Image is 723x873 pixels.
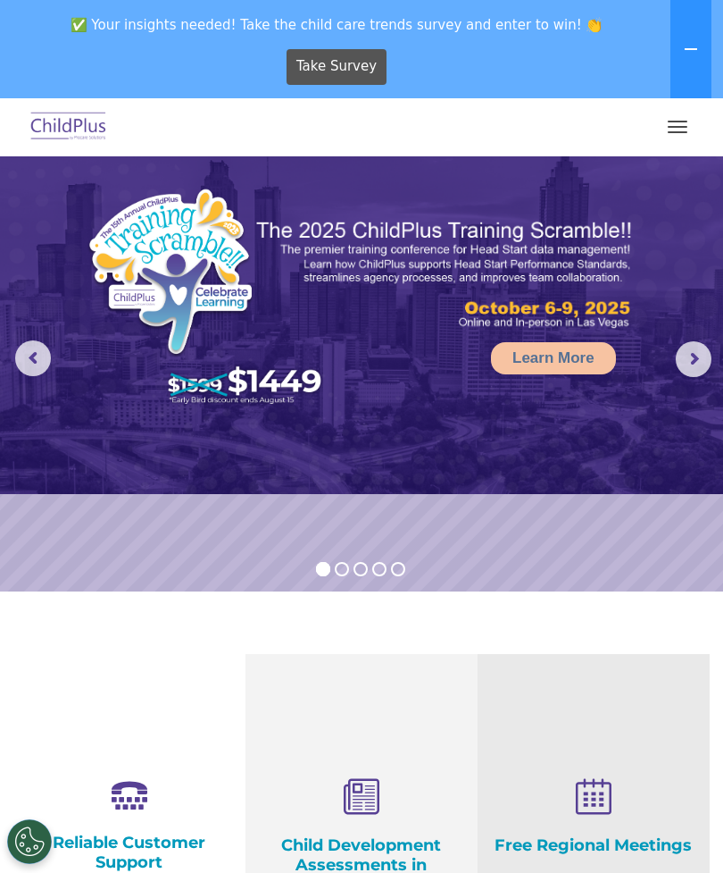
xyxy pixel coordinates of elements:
[27,106,111,148] img: ChildPlus by Procare Solutions
[7,7,667,42] span: ✅ Your insights needed! Take the child care trends survey and enter to win! 👏
[296,51,377,82] span: Take Survey
[287,49,387,85] a: Take Survey
[27,833,232,872] h4: Reliable Customer Support
[491,835,696,855] h4: Free Regional Meetings
[491,342,616,374] a: Learn More
[7,819,52,864] button: Cookies Settings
